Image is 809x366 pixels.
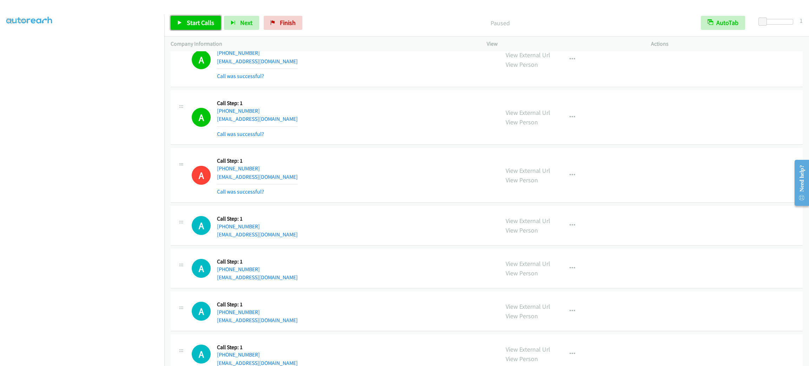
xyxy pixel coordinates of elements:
a: [PHONE_NUMBER] [217,309,260,315]
a: My Lists [6,16,27,24]
a: [PHONE_NUMBER] [217,50,260,56]
h5: Call Step: 1 [217,258,298,265]
iframe: Resource Center [789,155,809,211]
a: [EMAIL_ADDRESS][DOMAIN_NAME] [217,116,298,122]
h5: Call Step: 1 [217,344,298,351]
span: Next [240,19,252,27]
a: View External Url [506,109,550,117]
a: View Person [506,118,538,126]
h1: A [192,50,211,69]
a: View External Url [506,302,550,311]
span: Finish [280,19,296,27]
a: View Person [506,176,538,184]
a: View External Url [506,345,550,353]
p: Actions [651,40,803,48]
div: 1 [800,16,803,25]
a: Start Calls [171,16,221,30]
h1: A [192,259,211,278]
a: View Person [506,269,538,277]
a: Finish [264,16,302,30]
a: View Person [506,312,538,320]
a: [PHONE_NUMBER] [217,266,260,273]
a: [EMAIL_ADDRESS][DOMAIN_NAME] [217,231,298,238]
h1: A [192,345,211,364]
h1: A [192,108,211,127]
button: Next [224,16,259,30]
a: View External Url [506,260,550,268]
p: Paused [312,18,688,28]
a: Call was successful? [217,131,264,137]
a: [EMAIL_ADDRESS][DOMAIN_NAME] [217,174,298,180]
span: Start Calls [187,19,214,27]
a: [PHONE_NUMBER] [217,165,260,172]
p: View [487,40,638,48]
a: [EMAIL_ADDRESS][DOMAIN_NAME] [217,274,298,281]
a: View External Url [506,166,550,175]
a: Call was successful? [217,188,264,195]
a: [EMAIL_ADDRESS][DOMAIN_NAME] [217,58,298,65]
a: Call was successful? [217,73,264,79]
h5: Call Step: 1 [217,100,298,107]
a: [EMAIL_ADDRESS][DOMAIN_NAME] [217,317,298,323]
a: [PHONE_NUMBER] [217,351,260,358]
a: View Person [506,226,538,234]
iframe: To enrich screen reader interactions, please activate Accessibility in Grammarly extension settings [6,31,164,365]
h1: A [192,216,211,235]
div: The call is yet to be attempted [192,345,211,364]
a: [PHONE_NUMBER] [217,223,260,230]
a: View External Url [506,51,550,59]
a: [PHONE_NUMBER] [217,107,260,114]
h5: Call Step: 1 [217,301,298,308]
a: View Person [506,355,538,363]
button: AutoTab [701,16,745,30]
p: Company Information [171,40,474,48]
h5: Call Step: 1 [217,215,298,222]
h1: A [192,302,211,321]
h5: Call Step: 1 [217,157,298,164]
h1: A [192,166,211,185]
a: View External Url [506,217,550,225]
a: View Person [506,60,538,68]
